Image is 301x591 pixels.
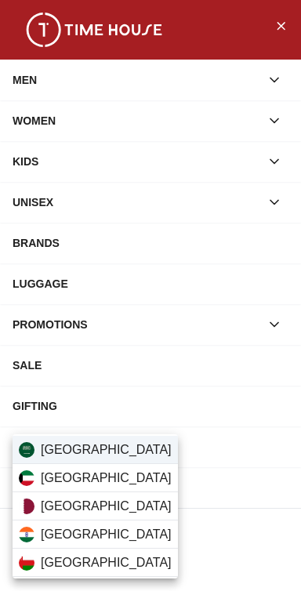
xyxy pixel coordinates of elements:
[41,525,172,544] span: [GEOGRAPHIC_DATA]
[19,527,34,542] img: India
[19,442,34,458] img: Saudi Arabia
[41,553,172,572] span: [GEOGRAPHIC_DATA]
[19,470,34,486] img: Kuwait
[41,497,172,516] span: [GEOGRAPHIC_DATA]
[19,499,34,514] img: Qatar
[41,469,172,488] span: [GEOGRAPHIC_DATA]
[41,441,172,459] span: [GEOGRAPHIC_DATA]
[19,555,34,571] img: Oman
